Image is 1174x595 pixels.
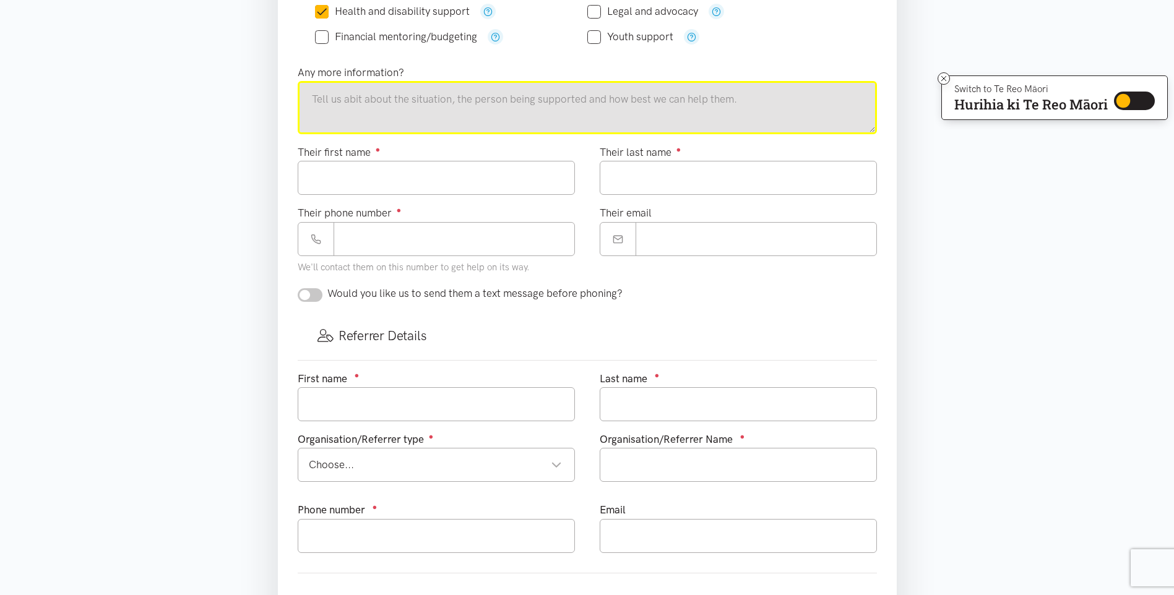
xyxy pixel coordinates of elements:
[298,81,877,134] textarea: Scanning by Zero Phishing
[655,370,660,380] sup: ●
[954,99,1108,110] p: Hurihia ki Te Reo Māori
[317,327,857,345] h3: Referrer Details
[298,431,575,448] div: Organisation/Referrer type
[600,502,626,518] label: Email
[587,32,673,42] label: Youth support
[676,145,681,154] sup: ●
[373,502,378,512] sup: ●
[600,370,647,387] label: Last name
[298,144,381,161] label: Their first name
[740,432,745,441] sup: ●
[298,502,365,518] label: Phone number
[298,64,404,81] label: Any more information?
[600,205,652,221] label: Their email
[327,287,623,299] span: Would you like us to send them a text message before phoning?
[376,145,381,154] sup: ●
[600,144,681,161] label: Their last name
[355,370,360,380] sup: ●
[636,222,877,256] input: Email
[298,370,347,387] label: First name
[600,431,733,448] label: Organisation/Referrer Name
[298,262,530,273] small: We'll contact them on this number to get help on its way.
[298,205,402,221] label: Their phone number
[587,6,698,17] label: Legal and advocacy
[309,456,562,473] div: Choose...
[397,205,402,215] sup: ●
[334,222,575,256] input: Phone number
[315,32,477,42] label: Financial mentoring/budgeting
[954,85,1108,93] p: Switch to Te Reo Māori
[429,432,434,441] sup: ●
[315,6,470,17] label: Health and disability support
